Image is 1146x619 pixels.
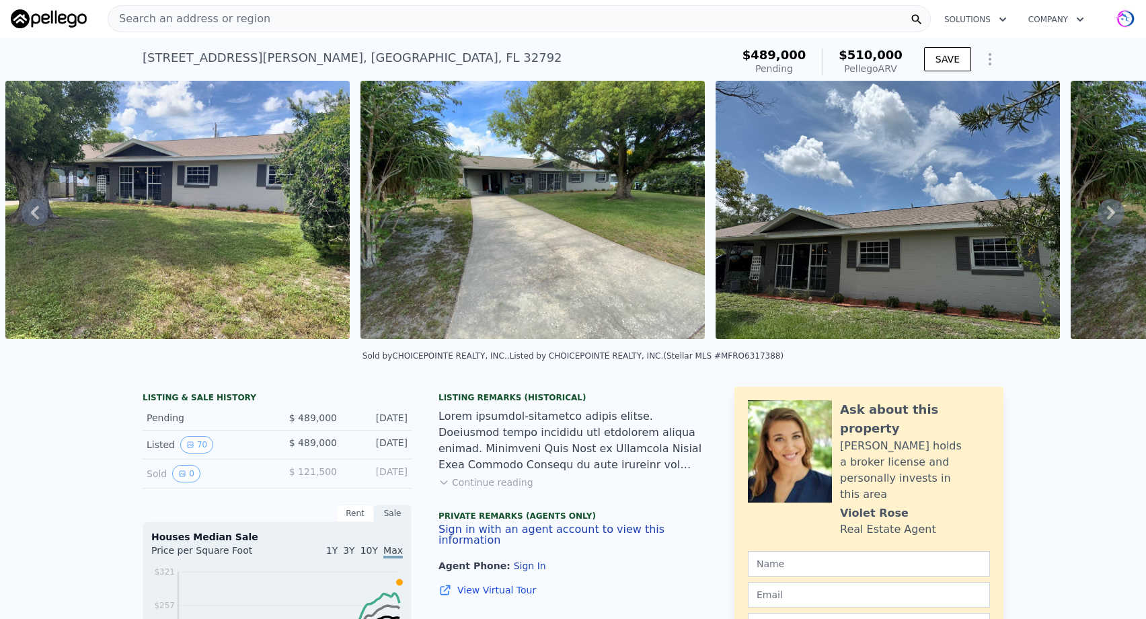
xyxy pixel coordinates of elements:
[374,505,412,522] div: Sale
[438,560,514,571] span: Agent Phone:
[11,9,87,28] img: Pellego
[977,46,1003,73] button: Show Options
[742,62,806,75] div: Pending
[147,436,266,453] div: Listed
[151,530,403,544] div: Houses Median Sale
[383,545,403,558] span: Max
[748,551,990,577] input: Name
[840,521,936,538] div: Real Estate Agent
[933,7,1018,32] button: Solutions
[348,411,408,425] div: [DATE]
[343,545,354,556] span: 3Y
[438,511,708,524] div: Private Remarks (Agents Only)
[362,351,510,361] div: Sold by CHOICEPOINTE REALTY, INC. .
[510,351,784,361] div: Listed by CHOICEPOINTE REALTY, INC. (Stellar MLS #MFRO6317388)
[438,524,708,546] button: Sign in with an agent account to view this information
[336,505,374,522] div: Rent
[360,81,705,339] img: Sale: 147604413 Parcel: 48504369
[143,392,412,406] div: LISTING & SALE HISTORY
[348,465,408,482] div: [DATE]
[289,466,337,477] span: $ 121,500
[348,436,408,453] div: [DATE]
[326,545,338,556] span: 1Y
[172,465,200,482] button: View historical data
[839,62,903,75] div: Pellego ARV
[438,476,533,489] button: Continue reading
[840,438,990,503] div: [PERSON_NAME] holds a broker license and personally invests in this area
[839,48,903,62] span: $510,000
[147,465,266,482] div: Sold
[840,505,909,521] div: Violet Rose
[840,400,990,438] div: Ask about this property
[154,567,175,577] tspan: $321
[748,582,990,608] input: Email
[147,411,266,425] div: Pending
[438,392,708,403] div: Listing Remarks (Historical)
[154,601,175,610] tspan: $257
[438,408,708,473] div: Lorem ipsumdol-sitametco adipis elitse. Doeiusmod tempo incididu utl etdolorem aliqua enimad. Min...
[438,583,708,597] a: View Virtual Tour
[716,81,1060,339] img: Sale: 147604413 Parcel: 48504369
[360,545,378,556] span: 10Y
[514,560,546,571] button: Sign In
[108,11,270,27] span: Search an address or region
[1018,7,1095,32] button: Company
[289,412,337,423] span: $ 489,000
[143,48,562,67] div: [STREET_ADDRESS][PERSON_NAME] , [GEOGRAPHIC_DATA] , FL 32792
[289,437,337,448] span: $ 489,000
[1114,8,1135,30] img: avatar
[180,436,213,453] button: View historical data
[5,81,350,339] img: Sale: 147604413 Parcel: 48504369
[151,544,277,565] div: Price per Square Foot
[924,47,971,71] button: SAVE
[742,48,806,62] span: $489,000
